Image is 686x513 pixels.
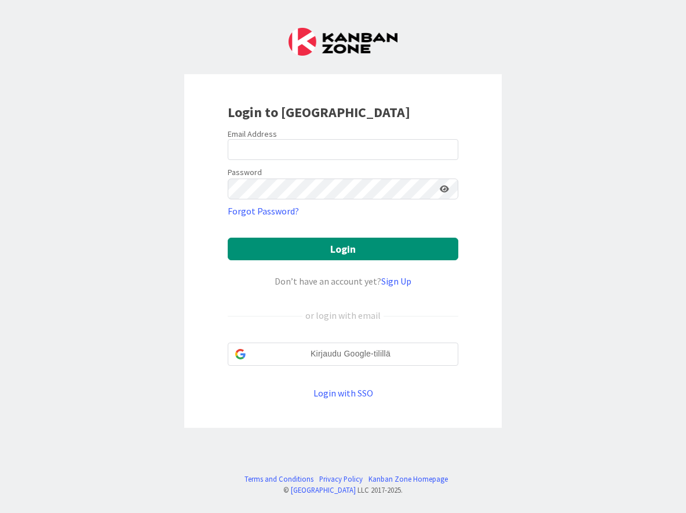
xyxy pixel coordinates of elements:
b: Login to [GEOGRAPHIC_DATA] [228,103,410,121]
label: Email Address [228,129,277,139]
img: Kanban Zone [289,28,397,56]
a: Login with SSO [313,387,373,399]
a: Forgot Password? [228,204,299,218]
a: Sign Up [381,275,411,287]
div: Don’t have an account yet? [228,274,458,288]
a: Privacy Policy [319,474,363,485]
div: or login with email [302,308,384,322]
a: [GEOGRAPHIC_DATA] [291,485,356,494]
button: Login [228,238,458,260]
div: Kirjaudu Google-tilillä [228,343,458,366]
a: Terms and Conditions [245,474,313,485]
a: Kanban Zone Homepage [368,474,448,485]
span: Kirjaudu Google-tilillä [250,348,451,360]
div: © LLC 2017- 2025 . [239,485,448,496]
label: Password [228,166,262,179]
